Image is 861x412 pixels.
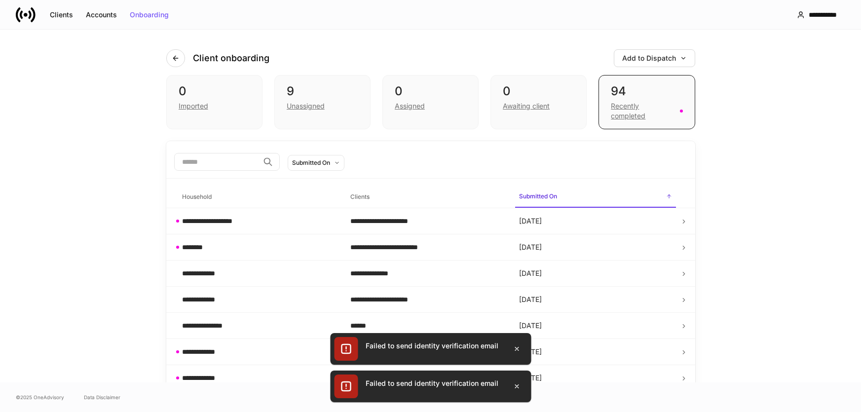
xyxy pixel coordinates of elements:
[178,187,339,207] span: Household
[611,83,682,99] div: 94
[515,187,676,208] span: Submitted On
[287,101,325,111] div: Unassigned
[16,393,64,401] span: © 2025 OneAdvisory
[292,158,330,167] div: Submitted On
[599,75,695,129] div: 94Recently completed
[511,287,680,313] td: [DATE]
[366,378,498,388] div: Failed to send identity verification email
[350,192,370,201] h6: Clients
[395,101,425,111] div: Assigned
[511,313,680,339] td: [DATE]
[84,393,120,401] a: Data Disclaimer
[50,11,73,18] div: Clients
[511,365,680,391] td: [DATE]
[179,83,250,99] div: 0
[511,208,680,234] td: [DATE]
[79,7,123,23] button: Accounts
[43,7,79,23] button: Clients
[166,75,262,129] div: 0Imported
[511,339,680,365] td: [DATE]
[519,191,557,201] h6: Submitted On
[490,75,587,129] div: 0Awaiting client
[511,234,680,261] td: [DATE]
[382,75,479,129] div: 0Assigned
[614,49,695,67] button: Add to Dispatch
[395,83,466,99] div: 0
[611,101,674,121] div: Recently completed
[288,155,344,171] button: Submitted On
[123,7,175,23] button: Onboarding
[130,11,169,18] div: Onboarding
[346,187,507,207] span: Clients
[182,192,212,201] h6: Household
[287,83,358,99] div: 9
[511,261,680,287] td: [DATE]
[366,341,498,351] div: Failed to send identity verification email
[503,101,550,111] div: Awaiting client
[622,55,687,62] div: Add to Dispatch
[86,11,117,18] div: Accounts
[179,101,208,111] div: Imported
[274,75,371,129] div: 9Unassigned
[503,83,574,99] div: 0
[193,52,269,64] h4: Client onboarding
